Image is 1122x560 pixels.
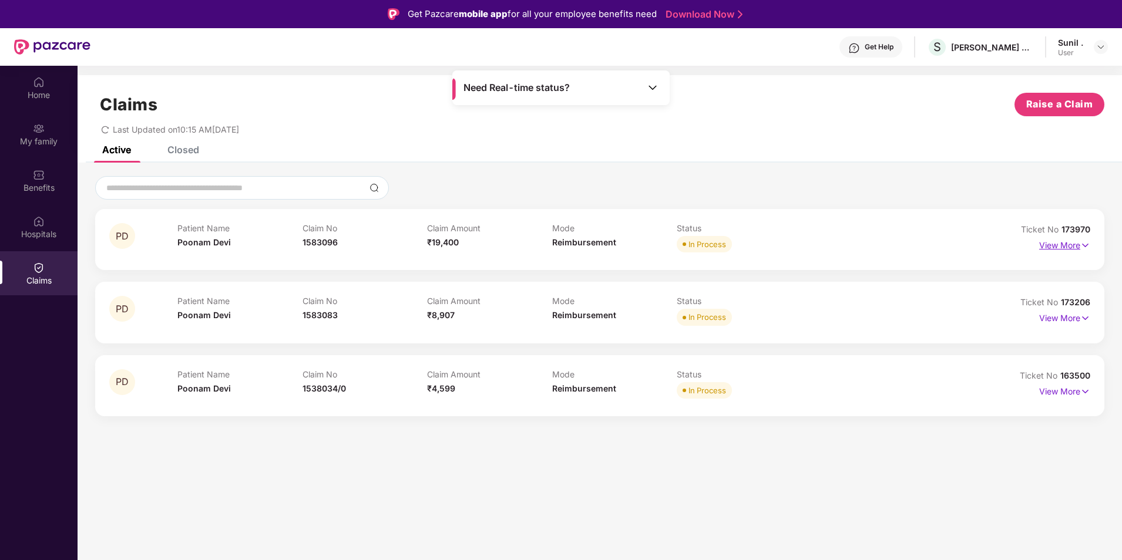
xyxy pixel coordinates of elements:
[1061,297,1090,307] span: 173206
[408,7,657,21] div: Get Pazcare for all your employee benefits need
[33,169,45,181] img: svg+xml;base64,PHN2ZyBpZD0iQmVuZWZpdHMiIHhtbG5zPSJodHRwOi8vd3d3LnczLm9yZy8yMDAwL3N2ZyIgd2lkdGg9Ij...
[552,223,677,233] p: Mode
[552,296,677,306] p: Mode
[100,95,157,114] h1: Claims
[303,223,428,233] p: Claim No
[303,383,346,393] span: 1538034/0
[677,296,802,306] p: Status
[369,183,379,193] img: svg+xml;base64,PHN2ZyBpZD0iU2VhcmNoLTMyeDMyIiB4bWxucz0iaHR0cDovL3d3dy53My5vcmcvMjAwMC9zdmciIHdpZH...
[427,310,455,320] span: ₹8,907
[552,369,677,379] p: Mode
[647,82,659,93] img: Toggle Icon
[33,262,45,274] img: svg+xml;base64,PHN2ZyBpZD0iQ2xhaW0iIHhtbG5zPSJodHRwOi8vd3d3LnczLm9yZy8yMDAwL3N2ZyIgd2lkdGg9IjIwIi...
[33,215,45,227] img: svg+xml;base64,PHN2ZyBpZD0iSG9zcGl0YWxzIiB4bWxucz0iaHR0cDovL3d3dy53My5vcmcvMjAwMC9zdmciIHdpZHRoPS...
[33,76,45,88] img: svg+xml;base64,PHN2ZyBpZD0iSG9tZSIgeG1sbnM9Imh0dHA6Ly93d3cudzMub3JnLzIwMDAvc3ZnIiB3aWR0aD0iMjAiIG...
[427,296,552,306] p: Claim Amount
[688,311,726,323] div: In Process
[427,369,552,379] p: Claim Amount
[688,238,726,250] div: In Process
[167,144,199,156] div: Closed
[552,383,616,393] span: Reimbursement
[1039,309,1090,325] p: View More
[427,383,455,393] span: ₹4,599
[177,383,231,393] span: Poonam Devi
[427,223,552,233] p: Claim Amount
[552,237,616,247] span: Reimbursement
[848,42,860,54] img: svg+xml;base64,PHN2ZyBpZD0iSGVscC0zMngzMiIgeG1sbnM9Imh0dHA6Ly93d3cudzMub3JnLzIwMDAvc3ZnIiB3aWR0aD...
[303,296,428,306] p: Claim No
[1080,385,1090,398] img: svg+xml;base64,PHN2ZyB4bWxucz0iaHR0cDovL3d3dy53My5vcmcvMjAwMC9zdmciIHdpZHRoPSIxNyIgaGVpZ2h0PSIxNy...
[113,124,239,134] span: Last Updated on 10:15 AM[DATE]
[33,123,45,134] img: svg+xml;base64,PHN2ZyB3aWR0aD0iMjAiIGhlaWdodD0iMjAiIHZpZXdCb3g9IjAgMCAyMCAyMCIgZmlsbD0ibm9uZSIgeG...
[14,39,90,55] img: New Pazcare Logo
[177,223,303,233] p: Patient Name
[1096,42,1106,52] img: svg+xml;base64,PHN2ZyBpZD0iRHJvcGRvd24tMzJ4MzIiIHhtbG5zPSJodHRwOi8vd3d3LnczLm9yZy8yMDAwL3N2ZyIgd2...
[303,369,428,379] p: Claim No
[177,369,303,379] p: Patient Name
[303,237,338,247] span: 1583096
[116,377,129,387] span: PD
[388,8,399,20] img: Logo
[1061,224,1090,234] span: 173970
[1039,236,1090,252] p: View More
[1020,370,1060,380] span: Ticket No
[102,144,131,156] div: Active
[116,304,129,314] span: PD
[116,231,129,241] span: PD
[463,82,570,94] span: Need Real-time status?
[1021,224,1061,234] span: Ticket No
[738,8,743,21] img: Stroke
[951,42,1033,53] div: [PERSON_NAME] CONSULTANTS P LTD
[688,384,726,396] div: In Process
[177,237,231,247] span: Poonam Devi
[1020,297,1061,307] span: Ticket No
[677,369,802,379] p: Status
[177,296,303,306] p: Patient Name
[1058,37,1083,48] div: Sunil .
[177,310,231,320] span: Poonam Devi
[459,8,508,19] strong: mobile app
[1014,93,1104,116] button: Raise a Claim
[677,223,802,233] p: Status
[552,310,616,320] span: Reimbursement
[1080,312,1090,325] img: svg+xml;base64,PHN2ZyB4bWxucz0iaHR0cDovL3d3dy53My5vcmcvMjAwMC9zdmciIHdpZHRoPSIxNyIgaGVpZ2h0PSIxNy...
[1026,97,1093,112] span: Raise a Claim
[1039,382,1090,398] p: View More
[1060,370,1090,380] span: 163500
[666,8,739,21] a: Download Now
[865,42,893,52] div: Get Help
[933,40,941,54] span: S
[303,310,338,320] span: 1583083
[427,237,459,247] span: ₹19,400
[1058,48,1083,58] div: User
[101,124,109,134] span: redo
[1080,239,1090,252] img: svg+xml;base64,PHN2ZyB4bWxucz0iaHR0cDovL3d3dy53My5vcmcvMjAwMC9zdmciIHdpZHRoPSIxNyIgaGVpZ2h0PSIxNy...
